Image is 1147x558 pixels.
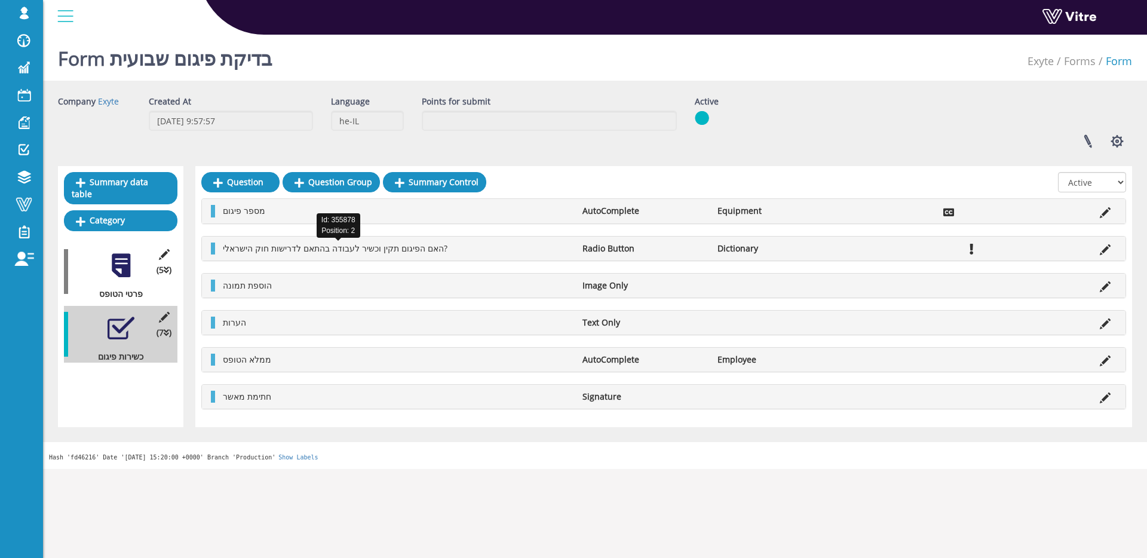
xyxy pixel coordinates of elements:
a: Exyte [1028,54,1054,68]
li: Signature [576,391,711,403]
span: מספר פיגום [223,205,265,216]
a: Question Group [283,172,380,192]
span: ממלא הטופס [223,354,271,365]
li: Dictionary [711,243,847,255]
img: yes [695,111,709,125]
div: פרטי הטופס [64,288,168,300]
a: Exyte [98,96,119,107]
a: Category [64,210,177,231]
span: Hash 'fd46216' Date '[DATE] 15:20:00 +0000' Branch 'Production' [49,454,275,461]
label: Created At [149,96,191,108]
span: (5 ) [157,264,171,276]
li: Employee [711,354,847,366]
label: Company [58,96,96,108]
li: Radio Button [576,243,711,255]
li: AutoComplete [576,354,711,366]
span: חתימת מאשר [223,391,271,402]
label: Points for submit [422,96,490,108]
a: Summary data table [64,172,177,204]
a: Question [201,172,280,192]
li: Image Only [576,280,711,292]
div: Id: 355878 Position: 2 [317,213,360,237]
div: כשירות פיגום [64,351,168,363]
li: Text Only [576,317,711,329]
span: הוספת תמונה [223,280,272,291]
label: Language [331,96,370,108]
label: Active [695,96,719,108]
a: Summary Control [383,172,486,192]
a: Forms [1064,54,1096,68]
a: Show Labels [278,454,318,461]
h1: Form בדיקת פיגום שבועית [58,30,272,81]
span: הערות [223,317,246,328]
span: האם הפיגום תקין וכשיר לעבודה בהתאם לדרישות חוק הישראלי? [223,243,447,254]
li: Form [1096,54,1132,69]
li: AutoComplete [576,205,711,217]
li: Equipment [711,205,847,217]
span: (7 ) [157,327,171,339]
